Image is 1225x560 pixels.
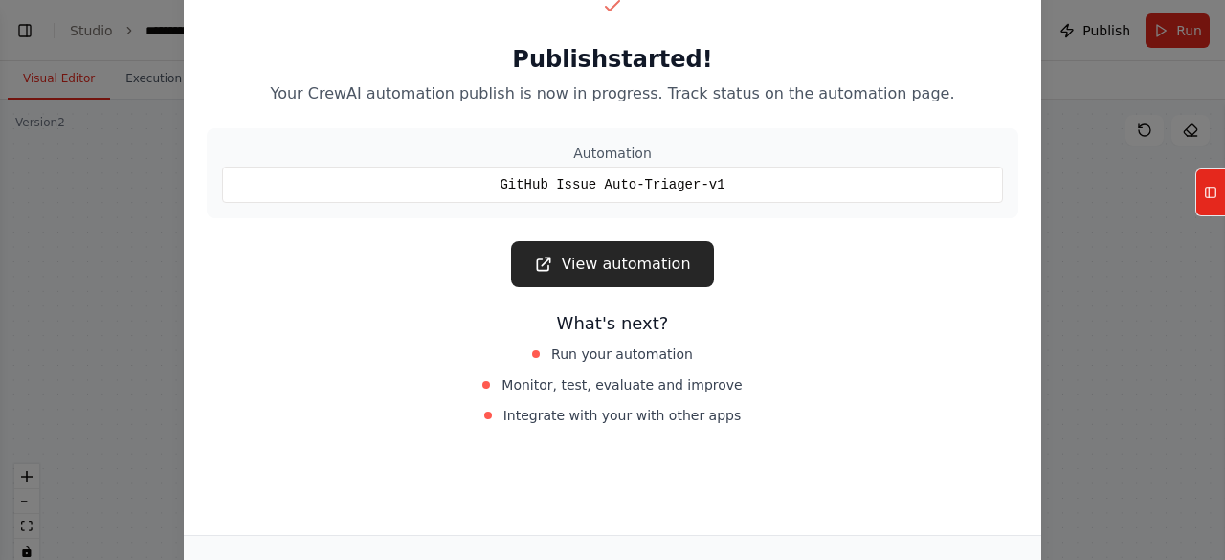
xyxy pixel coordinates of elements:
[222,167,1003,203] div: GitHub Issue Auto-Triager-v1
[207,310,1018,337] h3: What's next?
[511,241,713,287] a: View automation
[551,345,693,364] span: Run your automation
[207,44,1018,75] h2: Publish started!
[503,406,742,425] span: Integrate with your with other apps
[501,375,742,394] span: Monitor, test, evaluate and improve
[207,82,1018,105] p: Your CrewAI automation publish is now in progress. Track status on the automation page.
[222,144,1003,163] div: Automation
